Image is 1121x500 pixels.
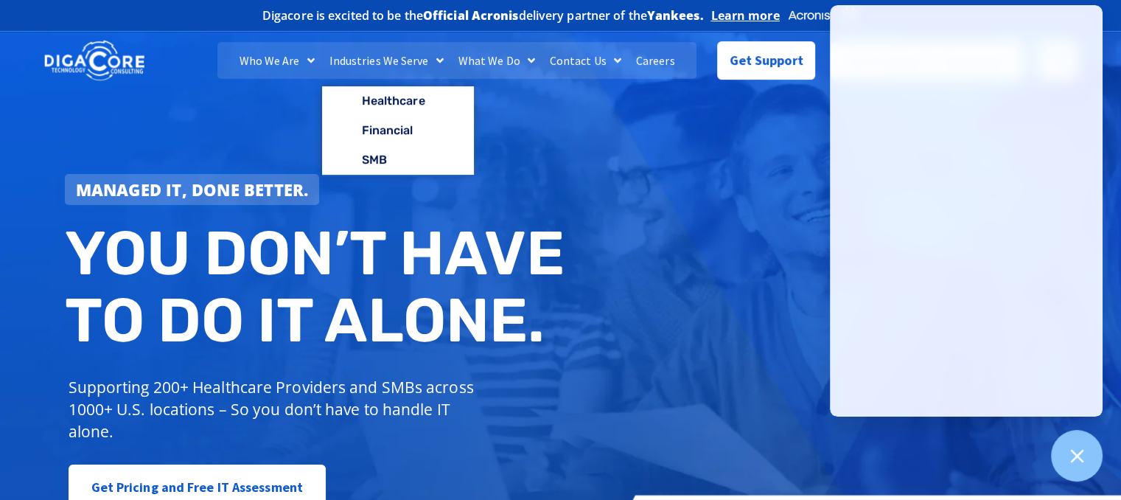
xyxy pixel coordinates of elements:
a: What We Do [451,42,542,79]
img: DigaCore Technology Consulting [44,39,144,83]
b: Official Acronis [423,7,519,24]
iframe: Chatgenie Messenger [830,5,1103,417]
a: Financial [322,116,474,145]
ul: Industries We Serve [322,86,474,176]
a: Healthcare [322,86,474,116]
a: Learn more [711,8,780,23]
a: Managed IT, done better. [65,174,320,205]
a: Get Support [717,41,815,80]
a: Contact Us [542,42,629,79]
h2: Digacore is excited to be the delivery partner of the [262,10,704,21]
img: Acronis [787,4,859,26]
span: Get Support [730,46,803,75]
nav: Menu [217,42,696,79]
h2: You don’t have to do IT alone. [65,220,572,355]
b: Yankees. [647,7,704,24]
a: Industries We Serve [322,42,451,79]
p: Supporting 200+ Healthcare Providers and SMBs across 1000+ U.S. locations – So you don’t have to ... [69,376,481,442]
a: SMB [322,145,474,175]
strong: Managed IT, done better. [76,178,309,201]
a: Who We Are [232,42,322,79]
a: Careers [629,42,682,79]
